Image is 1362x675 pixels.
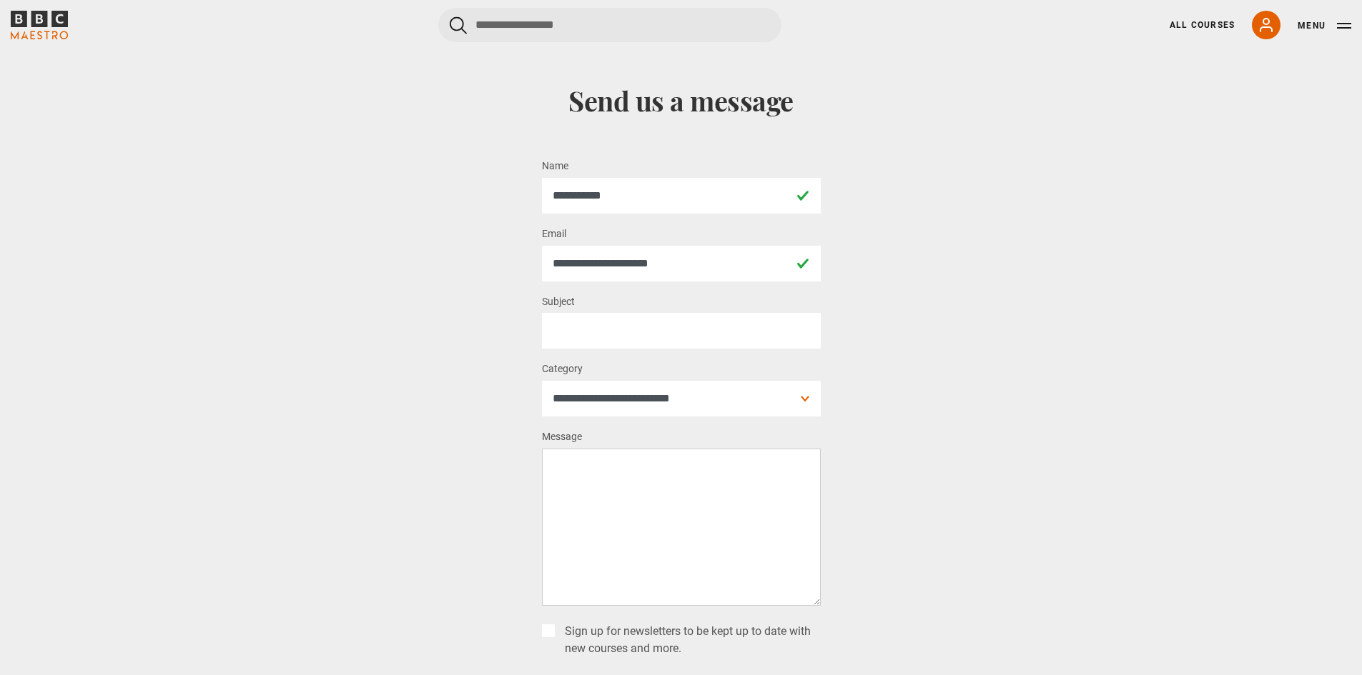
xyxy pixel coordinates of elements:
[542,158,568,175] label: Name
[1298,19,1351,33] button: Toggle navigation
[438,8,781,42] input: Search
[11,11,68,39] svg: BBC Maestro
[450,16,467,34] button: Submit the search query
[559,623,821,657] label: Sign up for newsletters to be kept up to date with new courses and more.
[542,294,575,311] label: Subject
[1170,19,1235,31] a: All Courses
[542,429,582,446] label: Message
[542,226,566,243] label: Email
[542,361,583,378] label: Category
